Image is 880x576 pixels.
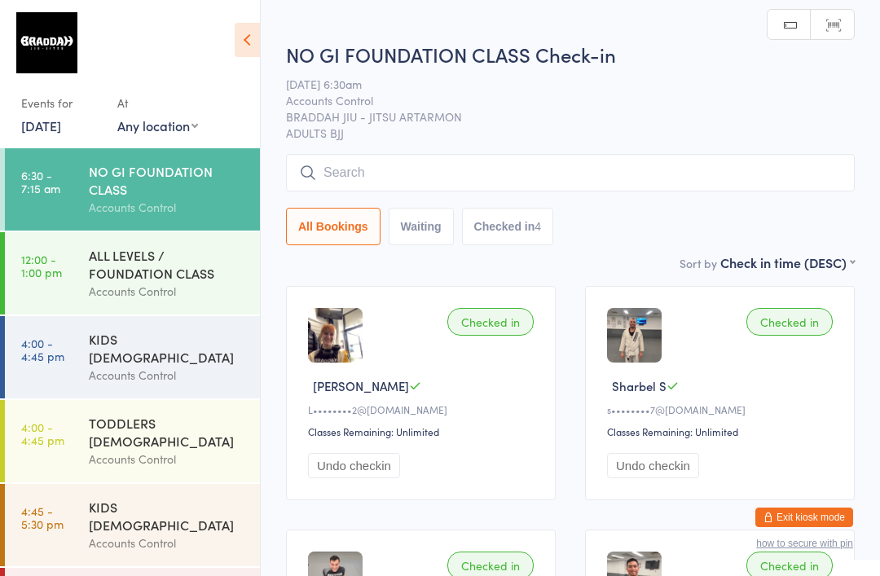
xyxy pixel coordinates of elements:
[308,402,539,416] div: L••••••••2@[DOMAIN_NAME]
[21,169,60,195] time: 6:30 - 7:15 am
[462,208,554,245] button: Checked in4
[5,400,260,482] a: 4:00 -4:45 pmTODDLERS [DEMOGRAPHIC_DATA]Accounts Control
[535,220,541,233] div: 4
[286,108,829,125] span: BRADDAH JIU - JITSU ARTARMON
[5,484,260,566] a: 4:45 -5:30 pmKIDS [DEMOGRAPHIC_DATA]Accounts Control
[746,308,833,336] div: Checked in
[89,366,246,385] div: Accounts Control
[16,12,77,73] img: Braddah Jiu Jitsu Artarmon
[117,90,198,117] div: At
[607,424,838,438] div: Classes Remaining: Unlimited
[756,538,853,549] button: how to secure with pin
[308,453,400,478] button: Undo checkin
[21,504,64,530] time: 4:45 - 5:30 pm
[286,76,829,92] span: [DATE] 6:30am
[607,453,699,478] button: Undo checkin
[89,498,246,534] div: KIDS [DEMOGRAPHIC_DATA]
[286,208,381,245] button: All Bookings
[755,508,853,527] button: Exit kiosk mode
[308,308,363,363] img: image1728955602.png
[89,414,246,450] div: TODDLERS [DEMOGRAPHIC_DATA]
[21,90,101,117] div: Events for
[607,308,662,363] img: image1706558470.png
[680,255,717,271] label: Sort by
[5,316,260,398] a: 4:00 -4:45 pmKIDS [DEMOGRAPHIC_DATA]Accounts Control
[720,253,855,271] div: Check in time (DESC)
[89,162,246,198] div: NO GI FOUNDATION CLASS
[612,377,667,394] span: Sharbel S
[607,402,838,416] div: s••••••••7@[DOMAIN_NAME]
[308,424,539,438] div: Classes Remaining: Unlimited
[89,198,246,217] div: Accounts Control
[117,117,198,134] div: Any location
[389,208,454,245] button: Waiting
[5,232,260,314] a: 12:00 -1:00 pmALL LEVELS / FOUNDATION CLASSAccounts Control
[89,246,246,282] div: ALL LEVELS / FOUNDATION CLASS
[286,92,829,108] span: Accounts Control
[313,377,409,394] span: [PERSON_NAME]
[286,41,855,68] h2: NO GI FOUNDATION CLASS Check-in
[447,308,534,336] div: Checked in
[89,450,246,468] div: Accounts Control
[21,420,64,446] time: 4:00 - 4:45 pm
[89,330,246,366] div: KIDS [DEMOGRAPHIC_DATA]
[286,125,855,141] span: ADULTS BJJ
[21,117,61,134] a: [DATE]
[21,253,62,279] time: 12:00 - 1:00 pm
[5,148,260,231] a: 6:30 -7:15 amNO GI FOUNDATION CLASSAccounts Control
[89,534,246,552] div: Accounts Control
[89,282,246,301] div: Accounts Control
[21,336,64,363] time: 4:00 - 4:45 pm
[286,154,855,191] input: Search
